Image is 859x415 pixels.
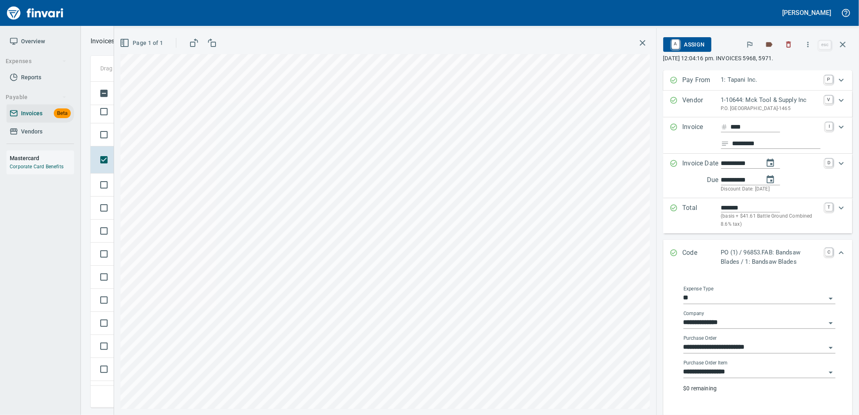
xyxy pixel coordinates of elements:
[5,3,66,23] img: Finvari
[21,36,45,47] span: Overview
[663,198,853,233] div: Expand
[6,92,67,102] span: Payable
[825,75,833,83] a: P
[825,342,836,354] button: Open
[817,35,853,54] span: Close invoice
[91,36,114,46] nav: breadcrumb
[683,287,713,292] label: Expense Type
[721,212,821,229] p: (basis + $41.61 Battle Ground Combined 8.6% tax)
[663,37,711,52] button: AAssign
[780,36,798,53] button: Discard
[721,75,820,85] p: 1: Tapani Inc.
[121,38,163,48] span: Page 1 of 1
[825,95,833,104] a: V
[825,203,833,211] a: T
[6,123,74,141] a: Vendors
[825,367,836,378] button: Open
[721,122,728,132] svg: Invoice number
[721,140,729,148] svg: Invoice description
[6,32,74,51] a: Overview
[741,36,759,53] button: Flag
[707,175,746,185] p: Due
[825,248,833,256] a: C
[663,70,853,91] div: Expand
[825,122,833,130] a: I
[100,64,219,72] p: Drag a column heading here to group the table
[683,122,721,149] p: Invoice
[672,40,679,49] a: A
[683,361,728,366] label: Purchase Order Item
[683,75,721,86] p: Pay From
[781,6,833,19] button: [PERSON_NAME]
[663,240,853,274] div: Expand
[2,90,70,105] button: Payable
[118,36,166,51] button: Page 1 of 1
[10,164,63,169] a: Corporate Card Benefits
[2,54,70,69] button: Expenses
[683,384,836,392] p: $0 remaining
[663,91,853,117] div: Expand
[663,117,853,154] div: Expand
[6,68,74,87] a: Reports
[721,105,820,113] p: P.O. [GEOGRAPHIC_DATA]-1465
[683,95,721,112] p: Vendor
[761,153,780,173] button: change date
[825,318,836,329] button: Open
[761,170,780,189] button: change due date
[663,54,853,62] p: [DATE] 12:04:16 pm. INVOICES 5968, 5971.
[721,248,821,266] p: PO (1) / 96853.FAB: Bandsaw Blades / 1: Bandsaw Blades
[6,56,67,66] span: Expenses
[825,293,836,304] button: Open
[683,336,717,341] label: Purchase Order
[21,108,42,119] span: Invoices
[819,40,831,49] a: esc
[683,203,721,229] p: Total
[683,311,705,316] label: Company
[721,185,821,193] p: Discount Date: [DATE]
[721,95,820,105] p: 1-10644: Mck Tool & Supply Inc
[783,8,831,17] h5: [PERSON_NAME]
[799,36,817,53] button: More
[91,36,114,46] p: Invoices
[6,104,74,123] a: InvoicesBeta
[21,72,41,83] span: Reports
[670,38,705,51] span: Assign
[663,154,853,198] div: Expand
[683,248,721,266] p: Code
[683,159,721,193] p: Invoice Date
[760,36,778,53] button: Labels
[825,159,833,167] a: D
[21,127,42,137] span: Vendors
[10,154,74,163] h6: Mastercard
[54,109,71,118] span: Beta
